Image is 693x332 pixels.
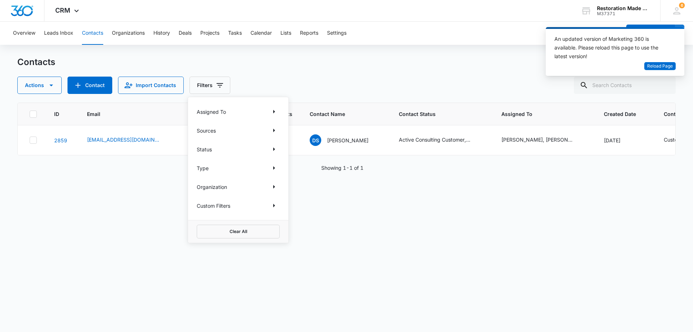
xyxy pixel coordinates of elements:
p: Organization [197,183,227,191]
div: account name [597,5,650,11]
button: Contacts [82,22,103,45]
button: Lists [280,22,291,45]
button: Show Custom Filters filters [268,200,280,211]
p: Custom Filters [197,202,230,210]
button: Leads Inbox [44,22,73,45]
button: Show Organization filters [268,181,280,193]
button: Calendar [250,22,272,45]
div: An updated version of Marketing 360 is available. Please reload this page to use the latest version! [554,35,667,61]
a: [EMAIL_ADDRESS][DOMAIN_NAME] [87,136,159,143]
button: Organizations [112,22,145,45]
p: Sources [197,127,216,134]
p: Status [197,146,212,153]
span: Reload Page [647,63,673,70]
button: Show Assigned To filters [268,106,280,117]
div: Active Consulting Customer, Lead [399,136,471,143]
button: Show Type filters [268,162,280,174]
button: Settings [327,22,346,45]
span: CRM [55,7,70,14]
div: Contact Name - Dallin Searle - Select to Edit Field [310,134,382,146]
button: Add Contact [626,25,675,42]
span: Assigned To [501,110,576,118]
div: account id [597,11,650,16]
div: [DATE] [604,137,646,144]
p: [PERSON_NAME] [327,137,369,144]
span: DS [310,134,321,146]
span: ID [54,110,59,118]
a: Navigate to contact details page for Dallin Searle [54,137,67,143]
div: Email - admin@eliterestorationutah.com - Select to Edit Field [87,136,172,145]
button: Clear All [197,225,280,238]
button: Projects [200,22,219,45]
button: Filters [189,77,230,94]
h1: Contacts [17,57,55,68]
span: Email [87,110,162,118]
p: Assigned To [197,108,226,116]
button: Show Status filters [268,143,280,155]
p: Showing 1-1 of 1 [321,164,363,172]
button: Actions [17,77,62,94]
span: Contact Status [399,110,474,118]
button: Deals [179,22,192,45]
button: Overview [13,22,35,45]
span: 6 [679,3,685,8]
span: Created Date [604,110,636,118]
button: Reload Page [644,62,676,70]
span: Contact Name [310,110,371,118]
button: Reports [300,22,318,45]
button: Show Sources filters [268,125,280,136]
button: History [153,22,170,45]
div: notifications count [679,3,685,8]
button: Import Contacts [118,77,184,94]
button: Tasks [228,22,242,45]
button: Add Contact [67,77,112,94]
input: Search Contacts [574,77,676,94]
div: [PERSON_NAME], [PERSON_NAME] [501,136,574,143]
div: Assigned To - Nate Cisney, Scott Tucker - Select to Edit Field [501,136,587,145]
div: Contact Status - Active Consulting Customer, Lead - Select to Edit Field [399,136,484,145]
p: Type [197,164,209,172]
